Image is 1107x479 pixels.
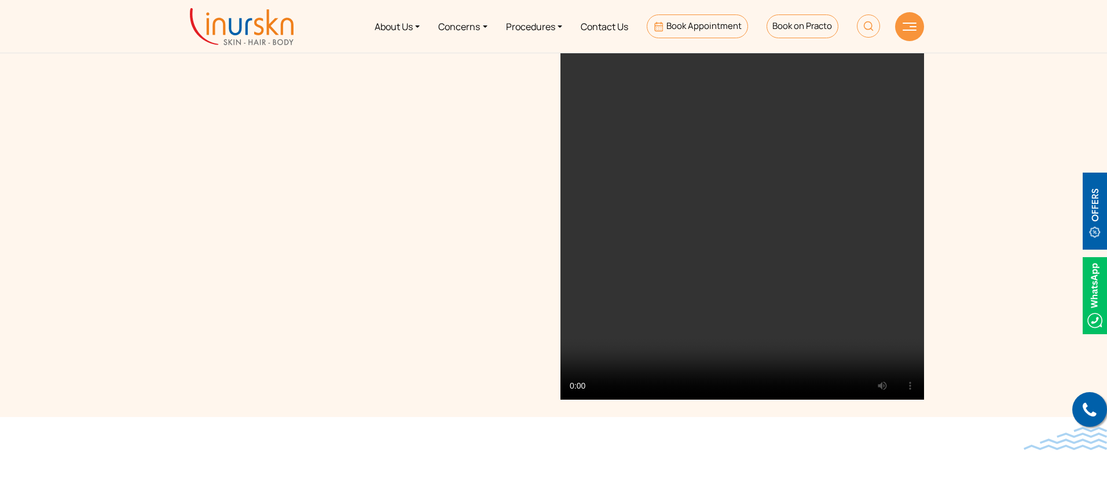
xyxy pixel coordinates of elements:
[857,14,880,38] img: HeaderSearch
[1083,288,1107,301] a: Whatsappicon
[571,5,637,48] a: Contact Us
[365,5,429,48] a: About Us
[647,14,748,38] a: Book Appointment
[1024,427,1107,450] img: bluewave
[190,8,294,45] img: inurskn-logo
[429,5,496,48] a: Concerns
[767,14,838,38] a: Book on Practo
[497,5,571,48] a: Procedures
[666,20,742,32] span: Book Appointment
[1083,173,1107,250] img: offerBt
[903,23,917,31] img: hamLine.svg
[772,20,832,32] span: Book on Practo
[1083,257,1107,334] img: Whatsappicon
